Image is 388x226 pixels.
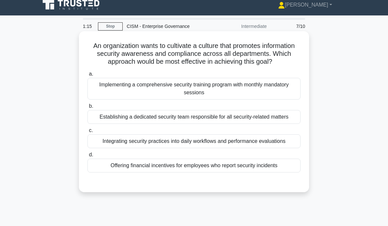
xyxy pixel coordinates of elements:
[87,42,301,66] h5: An organization wants to cultivate a culture that promotes information security awareness and com...
[87,78,301,100] div: Implementing a comprehensive security training program with monthly mandatory sessions
[89,103,93,109] span: b.
[79,20,98,33] div: 1:15
[98,22,123,31] a: Stop
[87,159,301,172] div: Offering financial incentives for employees who report security incidents
[89,71,93,77] span: a.
[123,20,213,33] div: CISM - Enterprise Governance
[271,20,309,33] div: 7/10
[87,110,301,124] div: Establishing a dedicated security team responsible for all security-related matters
[89,127,93,133] span: c.
[213,20,271,33] div: Intermediate
[89,152,93,157] span: d.
[87,134,301,148] div: Integrating security practices into daily workflows and performance evaluations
